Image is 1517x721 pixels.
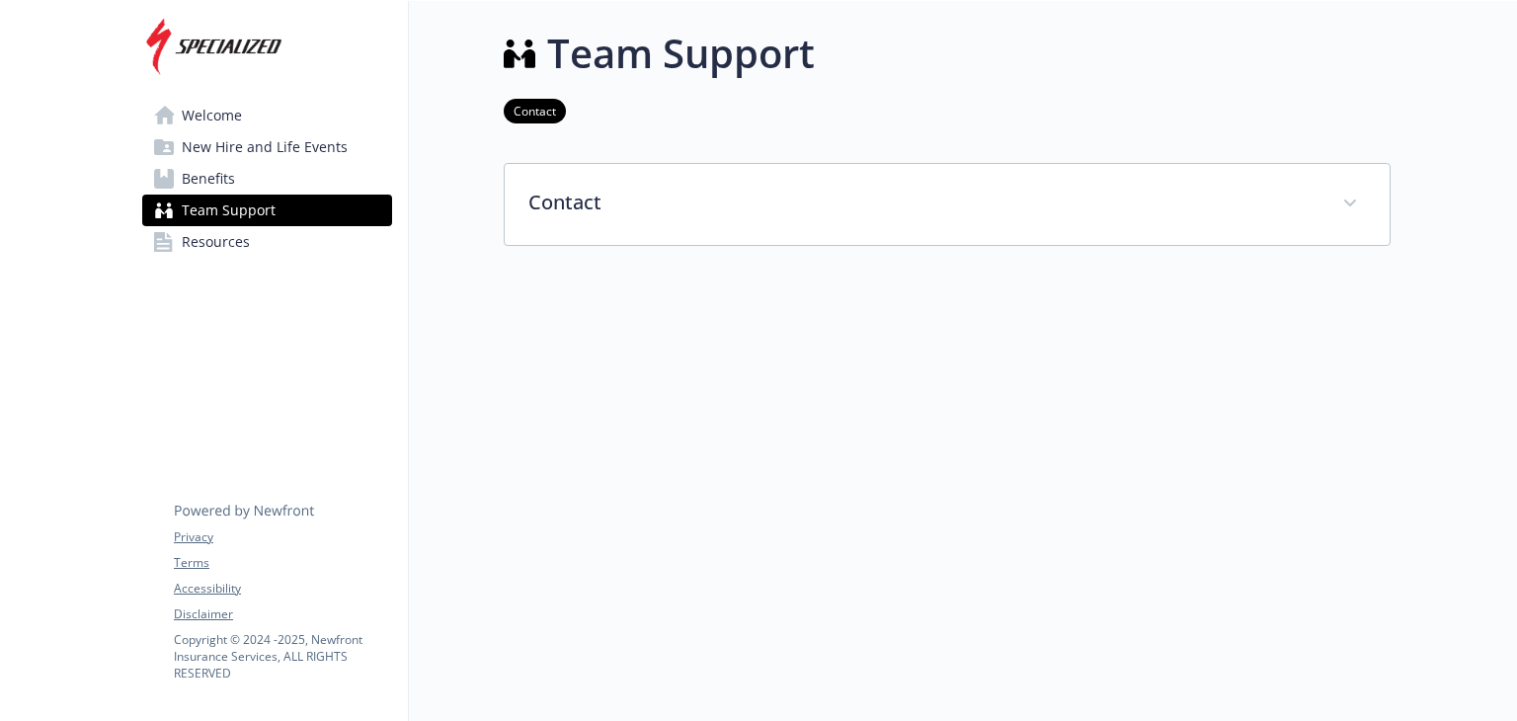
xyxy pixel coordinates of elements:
[174,605,391,623] a: Disclaimer
[142,131,392,163] a: New Hire and Life Events
[505,164,1390,245] div: Contact
[182,226,250,258] span: Resources
[174,528,391,546] a: Privacy
[142,195,392,226] a: Team Support
[504,101,566,120] a: Contact
[182,195,276,226] span: Team Support
[174,580,391,598] a: Accessibility
[174,631,391,681] p: Copyright © 2024 - 2025 , Newfront Insurance Services, ALL RIGHTS RESERVED
[547,24,815,83] h1: Team Support
[182,131,348,163] span: New Hire and Life Events
[142,226,392,258] a: Resources
[142,100,392,131] a: Welcome
[174,554,391,572] a: Terms
[142,163,392,195] a: Benefits
[528,188,1318,217] p: Contact
[182,163,235,195] span: Benefits
[182,100,242,131] span: Welcome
